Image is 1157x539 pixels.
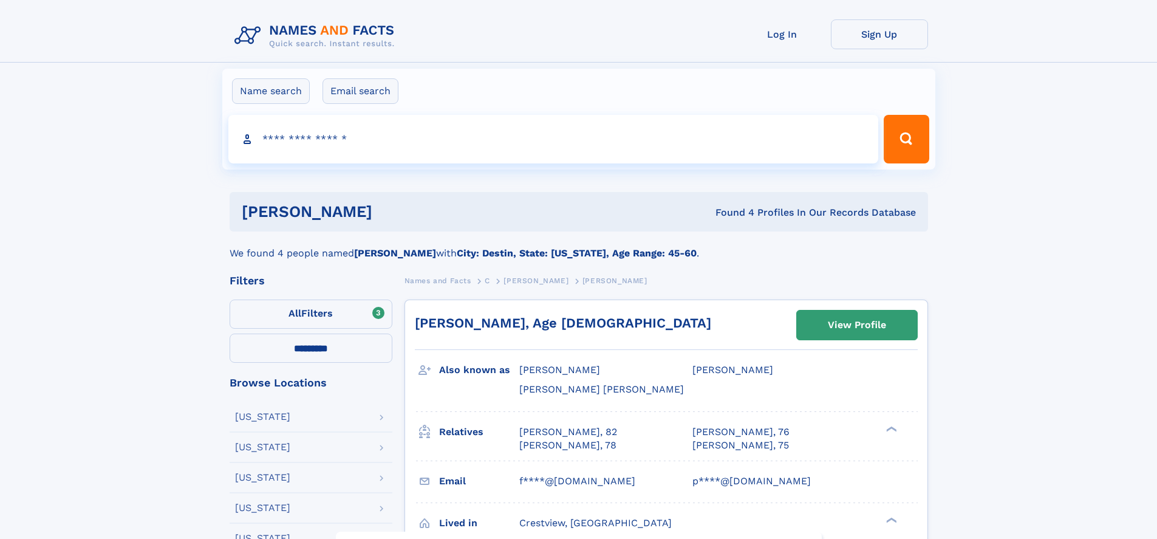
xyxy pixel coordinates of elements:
button: Search Button [884,115,929,163]
h3: Email [439,471,519,492]
b: City: Destin, State: [US_STATE], Age Range: 45-60 [457,247,697,259]
a: [PERSON_NAME], 76 [692,425,790,439]
input: search input [228,115,879,163]
div: [US_STATE] [235,503,290,513]
span: [PERSON_NAME] [503,276,568,285]
div: ❯ [883,516,898,524]
label: Filters [230,300,392,329]
div: [US_STATE] [235,412,290,422]
img: Logo Names and Facts [230,19,404,52]
div: Found 4 Profiles In Our Records Database [544,206,916,219]
a: C [485,273,490,288]
div: [US_STATE] [235,442,290,452]
span: Crestview, [GEOGRAPHIC_DATA] [519,517,672,529]
span: [PERSON_NAME] [519,364,600,376]
h1: [PERSON_NAME] [242,204,544,219]
label: Email search [323,78,398,104]
a: Names and Facts [404,273,471,288]
span: C [485,276,490,285]
span: [PERSON_NAME] [692,364,773,376]
h3: Also known as [439,360,519,380]
a: View Profile [797,311,917,340]
b: [PERSON_NAME] [354,247,436,259]
a: Log In [734,19,831,49]
div: View Profile [828,311,886,339]
div: [US_STATE] [235,473,290,482]
div: Browse Locations [230,377,392,388]
span: All [288,307,301,319]
a: Sign Up [831,19,928,49]
span: [PERSON_NAME] [582,276,647,285]
span: [PERSON_NAME] [PERSON_NAME] [519,383,684,395]
div: We found 4 people named with . [230,232,928,261]
h3: Lived in [439,513,519,534]
h3: Relatives [439,422,519,442]
a: [PERSON_NAME] [503,273,568,288]
a: [PERSON_NAME], Age [DEMOGRAPHIC_DATA] [415,315,711,331]
a: [PERSON_NAME], 75 [692,439,789,452]
a: [PERSON_NAME], 82 [519,425,617,439]
div: ❯ [883,425,898,433]
a: [PERSON_NAME], 78 [519,439,616,452]
div: Filters [230,275,392,286]
label: Name search [232,78,310,104]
